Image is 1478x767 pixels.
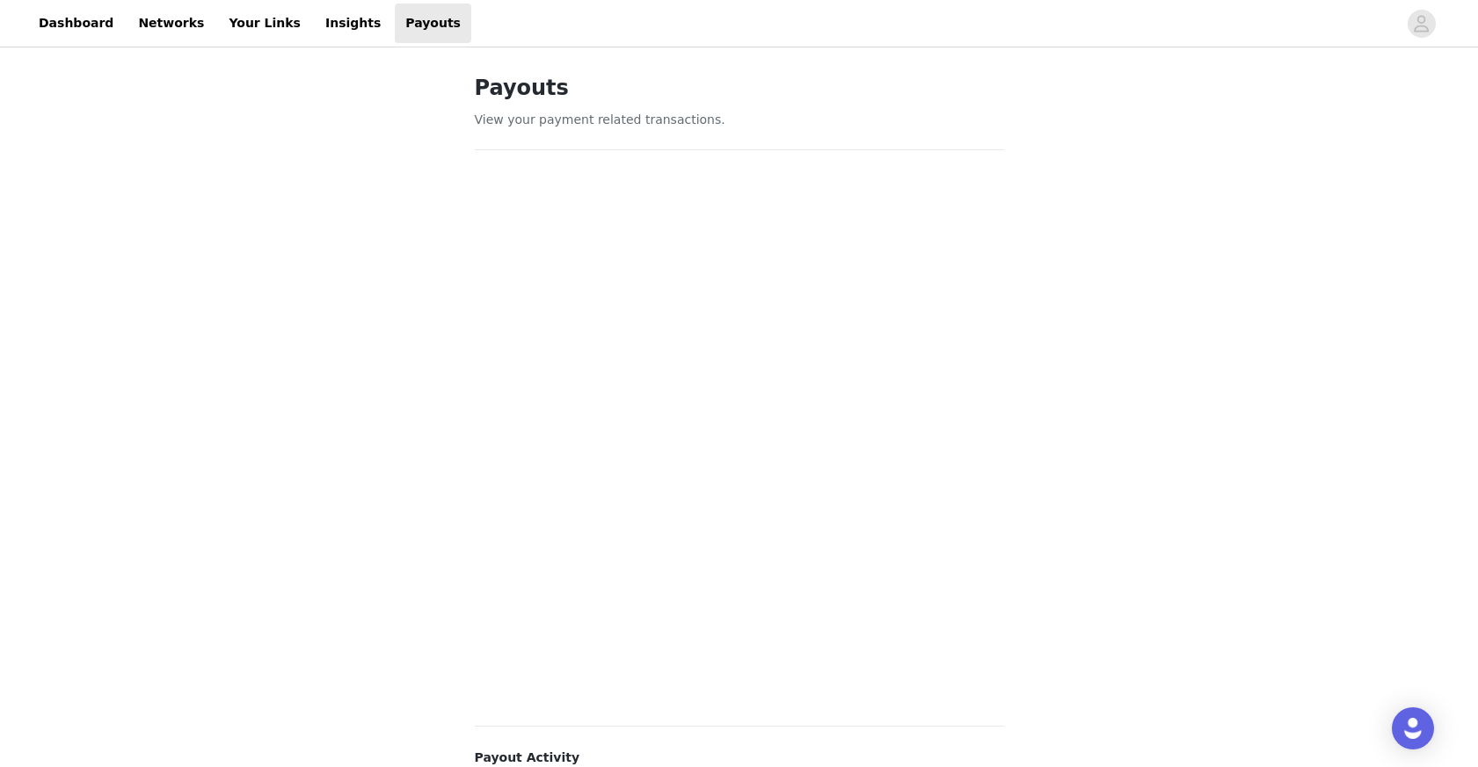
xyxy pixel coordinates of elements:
[475,111,1004,129] p: View your payment related transactions.
[315,4,391,43] a: Insights
[1413,10,1430,38] div: avatar
[218,4,311,43] a: Your Links
[475,749,1004,767] h4: Payout Activity
[28,4,124,43] a: Dashboard
[395,4,471,43] a: Payouts
[475,72,1004,104] h1: Payouts
[127,4,215,43] a: Networks
[1392,707,1434,749] div: Open Intercom Messenger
